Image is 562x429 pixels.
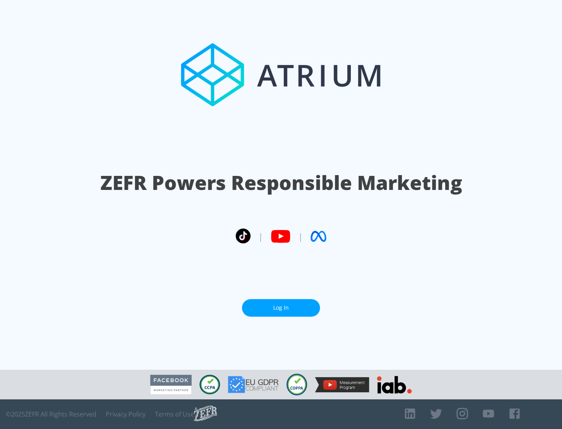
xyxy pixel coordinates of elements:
span: | [258,230,263,242]
img: YouTube Measurement Program [315,377,369,392]
img: IAB [377,376,412,394]
img: CCPA Compliant [199,375,220,394]
h1: ZEFR Powers Responsible Marketing [100,169,462,196]
a: Privacy Policy [106,410,146,418]
span: | [298,230,303,242]
img: GDPR Compliant [228,376,279,393]
img: COPPA Compliant [286,374,307,395]
span: © 2025 ZEFR All Rights Reserved [6,410,96,418]
a: Terms of Use [155,410,194,418]
a: Log In [242,299,320,317]
img: Facebook Marketing Partner [150,375,192,395]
